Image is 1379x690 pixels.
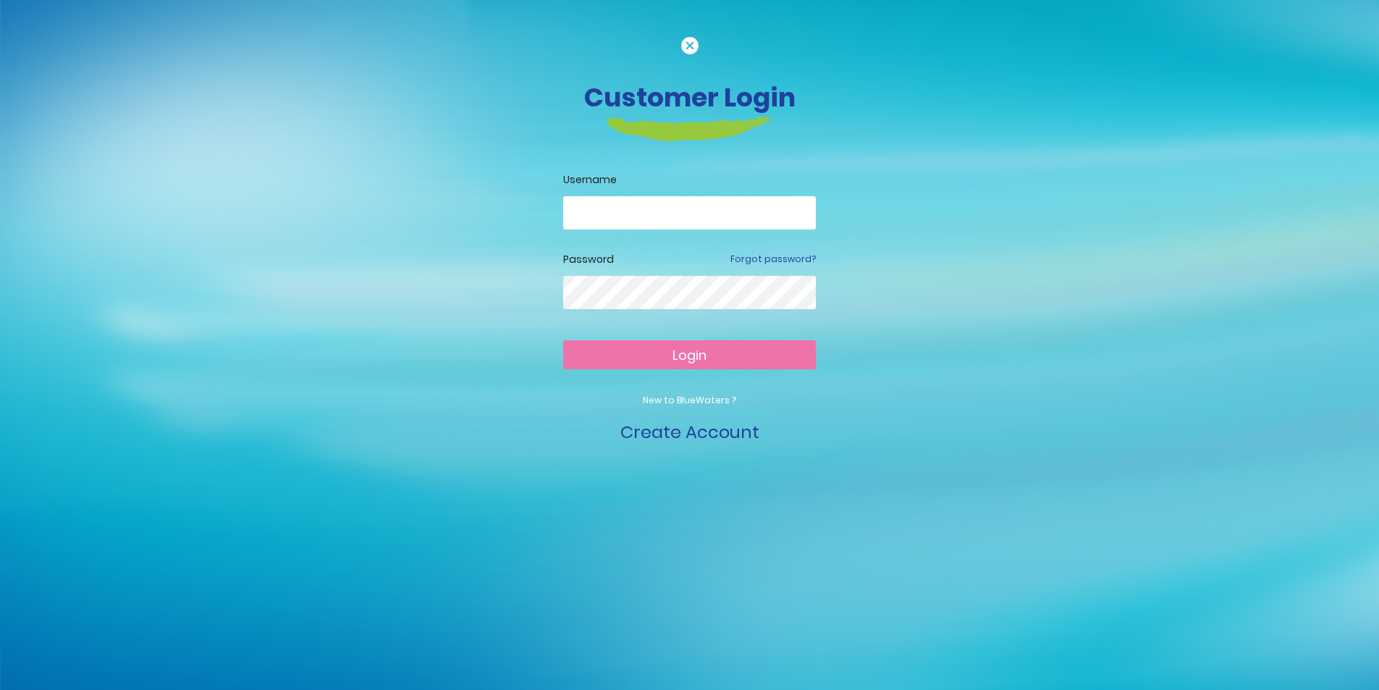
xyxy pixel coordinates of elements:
[288,82,1092,113] h3: Customer Login
[730,253,816,266] a: Forgot password?
[563,340,816,369] button: Login
[563,394,816,407] p: New to BlueWaters ?
[607,117,772,141] img: login-heading-border.png
[681,37,699,54] img: cancel
[563,252,614,267] label: Password
[563,172,816,188] label: Username
[620,420,759,444] a: Create Account
[672,346,707,364] span: Login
